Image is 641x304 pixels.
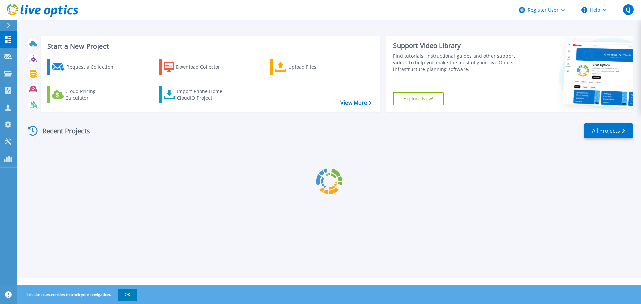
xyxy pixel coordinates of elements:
[393,53,518,73] div: Find tutorials, instructional guides and other support videos to help you make the most of your L...
[26,123,99,139] div: Recent Projects
[270,59,345,75] a: Upload Files
[66,60,120,74] div: Request a Collection
[626,7,630,12] span: CJ
[288,60,342,74] div: Upload Files
[177,88,229,101] div: Import Phone Home CloudIQ Project
[47,86,122,103] a: Cloud Pricing Calculator
[18,289,137,301] span: This site uses cookies to track your navigation.
[159,59,233,75] a: Download Collector
[176,60,229,74] div: Download Collector
[65,88,119,101] div: Cloud Pricing Calculator
[47,43,371,50] h3: Start a New Project
[47,59,122,75] a: Request a Collection
[340,100,371,106] a: View More
[118,289,137,301] button: OK
[393,92,444,105] a: Explore Now!
[584,123,633,138] a: All Projects
[393,41,518,50] div: Support Video Library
